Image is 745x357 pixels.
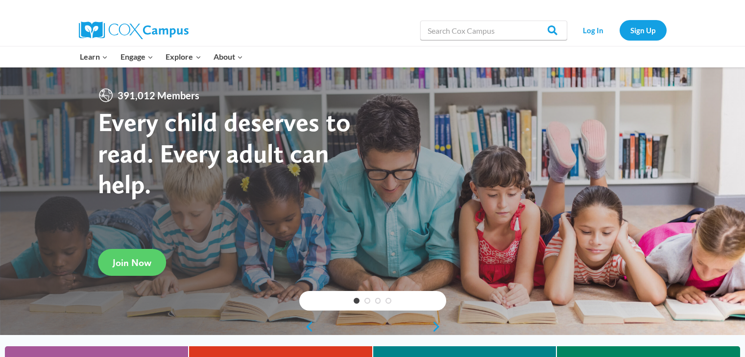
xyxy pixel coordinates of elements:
[299,317,446,336] div: content slider buttons
[80,50,108,63] span: Learn
[420,21,567,40] input: Search Cox Campus
[375,298,381,304] a: 3
[299,321,314,333] a: previous
[166,50,201,63] span: Explore
[385,298,391,304] a: 4
[354,298,360,304] a: 1
[432,321,446,333] a: next
[79,22,189,39] img: Cox Campus
[74,46,249,67] nav: Primary Navigation
[120,50,153,63] span: Engage
[113,257,151,268] span: Join Now
[98,106,351,200] strong: Every child deserves to read. Every adult can help.
[572,20,667,40] nav: Secondary Navigation
[572,20,615,40] a: Log In
[214,50,243,63] span: About
[114,88,203,103] span: 391,012 Members
[364,298,370,304] a: 2
[98,249,166,276] a: Join Now
[620,20,667,40] a: Sign Up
